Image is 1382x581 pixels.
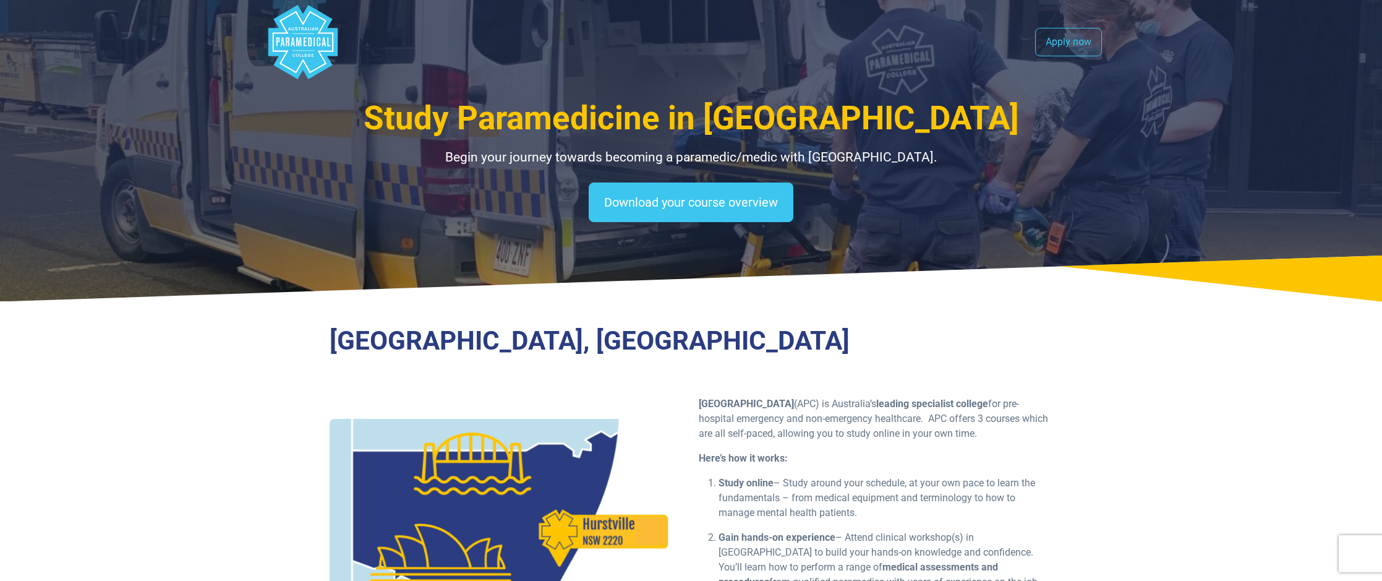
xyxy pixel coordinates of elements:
h3: [GEOGRAPHIC_DATA], [GEOGRAPHIC_DATA] [330,325,1053,357]
span: – Attend clinical workshop(s) in [GEOGRAPHIC_DATA] to build your hands-on knowledge and confidenc... [719,532,1033,573]
div: Australian Paramedical College [266,5,340,79]
p: (APC) is Australia’s for pre-hospital emergency and non-emergency healthcare. APC offers 3 course... [699,397,1053,441]
strong: [GEOGRAPHIC_DATA] [699,398,794,410]
b: Here’s how it works: [699,452,788,464]
span: Study Paramedicine in [GEOGRAPHIC_DATA] [364,99,1019,137]
span: – Study around your schedule, at your own pace to learn the fundamentals – from medical equipment... [719,477,1035,519]
p: Begin your journey towards becoming a paramedic/medic with [GEOGRAPHIC_DATA]. [330,148,1053,168]
b: Study online [719,477,774,489]
a: Download your course overview [589,183,793,222]
strong: Gain hands-on experience [719,532,835,543]
strong: leading specialist college [876,398,988,410]
a: Apply now [1035,28,1102,56]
